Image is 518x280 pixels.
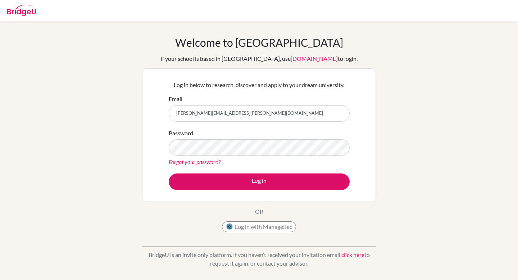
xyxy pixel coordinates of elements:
[169,95,182,103] label: Email
[222,221,296,232] button: Log in with ManageBac
[160,54,358,63] div: If your school is based in [GEOGRAPHIC_DATA], use to login.
[255,207,263,216] p: OR
[169,158,221,165] a: Forgot your password?
[291,55,338,62] a: [DOMAIN_NAME]
[341,251,364,258] a: click here
[169,129,193,137] label: Password
[175,36,343,49] h1: Welcome to [GEOGRAPHIC_DATA]
[7,5,36,16] img: Bridge-U
[142,250,376,268] p: BridgeU is an invite only platform. If you haven’t received your invitation email, to request it ...
[169,81,350,89] p: Log in below to research, discover and apply to your dream university.
[169,173,350,190] button: Log in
